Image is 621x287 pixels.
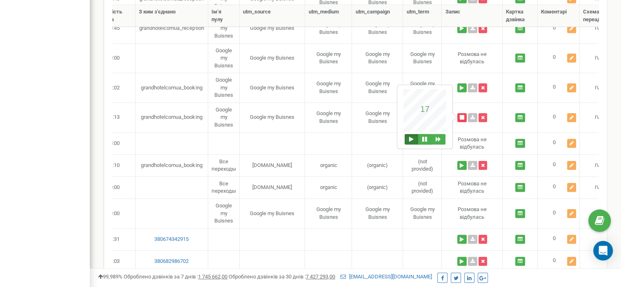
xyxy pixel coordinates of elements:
[442,176,503,198] td: Розмова не вiдбулась
[442,198,503,228] td: Розмова не вiдбулась
[403,154,442,176] td: (not provided)
[208,5,240,27] th: Ім‘я пулу
[240,73,305,102] td: Google my Buisnes
[352,176,403,198] td: (organic)
[240,154,305,176] td: [DOMAIN_NAME]
[305,43,352,73] td: Google my Buisnes
[208,198,240,228] td: Google my Buisnes
[136,102,209,132] td: grandhotelcomua_booking
[139,258,205,265] a: 380682986702
[124,274,227,280] span: Оброблено дзвінків за 7 днів :
[92,73,136,102] td: 02:02
[479,235,487,244] button: Видалити запис
[352,13,403,43] td: Google my Buisnes
[442,5,503,27] th: Запис
[240,5,305,27] th: utm_sourcе
[352,5,403,27] th: utm_cаmpaign
[92,250,136,272] td: 01:03
[352,73,403,102] td: Google my Buisnes
[98,274,122,280] span: 99,989%
[538,132,580,154] td: 0
[352,102,403,132] td: Google my Buisnes
[136,5,209,27] th: З ким з'єднано
[208,43,240,73] td: Google my Buisnes
[305,198,352,228] td: Google my Buisnes
[538,250,580,272] td: 0
[240,176,305,198] td: [DOMAIN_NAME]
[479,257,487,266] button: Видалити запис
[403,198,442,228] td: Google my Buisnes
[479,83,487,92] button: Видалити запис
[403,176,442,198] td: (not provided)
[593,241,613,260] div: Open Intercom Messenger
[538,102,580,132] td: 0
[208,176,240,198] td: Все переходы
[479,24,487,33] button: Видалити запис
[92,228,136,250] td: 01:31
[468,257,477,266] a: Завантажити
[305,73,352,102] td: Google my Buisnes
[305,13,352,43] td: Google my Buisnes
[538,43,580,73] td: 0
[208,154,240,176] td: Все переходы
[442,43,503,73] td: Розмова не вiдбулась
[479,161,487,170] button: Видалити запис
[92,43,136,73] td: 00:00
[240,102,305,132] td: Google my Buisnes
[92,154,136,176] td: 01:10
[208,13,240,43] td: Google my Buisnes
[136,154,209,176] td: grandhotelcomua_booking
[479,113,487,122] button: Видалити запис
[538,176,580,198] td: 0
[92,198,136,228] td: 00:00
[139,236,205,243] a: 380674342915
[468,83,477,92] a: Завантажити
[403,5,442,27] th: utm_tеrm
[92,13,136,43] td: 00:45
[503,5,538,27] th: Картка дзвінка
[403,43,442,73] td: Google my Buisnes
[305,176,352,198] td: organic
[136,73,209,102] td: grandhotelcomua_booking
[538,198,580,228] td: 0
[305,102,352,132] td: Google my Buisnes
[92,132,136,154] td: 00:00
[538,13,580,43] td: 0
[305,5,352,27] th: utm_mеdium
[198,274,227,280] u: 1 745 662,00
[240,13,305,43] td: Google my Buisnes
[240,43,305,73] td: Google my Buisnes
[229,274,335,280] span: Оброблено дзвінків за 30 днів :
[538,5,580,27] th: Коментарі
[415,105,435,114] p: 17
[403,13,442,43] td: Google my Buisnes
[92,5,136,27] th: Тривалість дзвінка
[468,235,477,244] a: Завантажити
[136,13,209,43] td: grandhotelcomua_reception
[352,43,403,73] td: Google my Buisnes
[352,154,403,176] td: (organic)
[442,132,503,154] td: Розмова не вiдбулась
[92,102,136,132] td: 01:13
[352,198,403,228] td: Google my Buisnes
[468,161,477,170] a: Завантажити
[538,228,580,250] td: 0
[92,176,136,198] td: 00:00
[240,198,305,228] td: Google my Buisnes
[468,113,477,122] a: Завантажити
[305,154,352,176] td: organic
[538,73,580,102] td: 0
[403,73,442,102] td: Google my Buisnes
[538,154,580,176] td: 0
[208,73,240,102] td: Google my Buisnes
[306,274,335,280] u: 7 427 293,00
[468,24,477,33] a: Завантажити
[208,102,240,132] td: Google my Buisnes
[341,274,432,280] a: [EMAIL_ADDRESS][DOMAIN_NAME]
